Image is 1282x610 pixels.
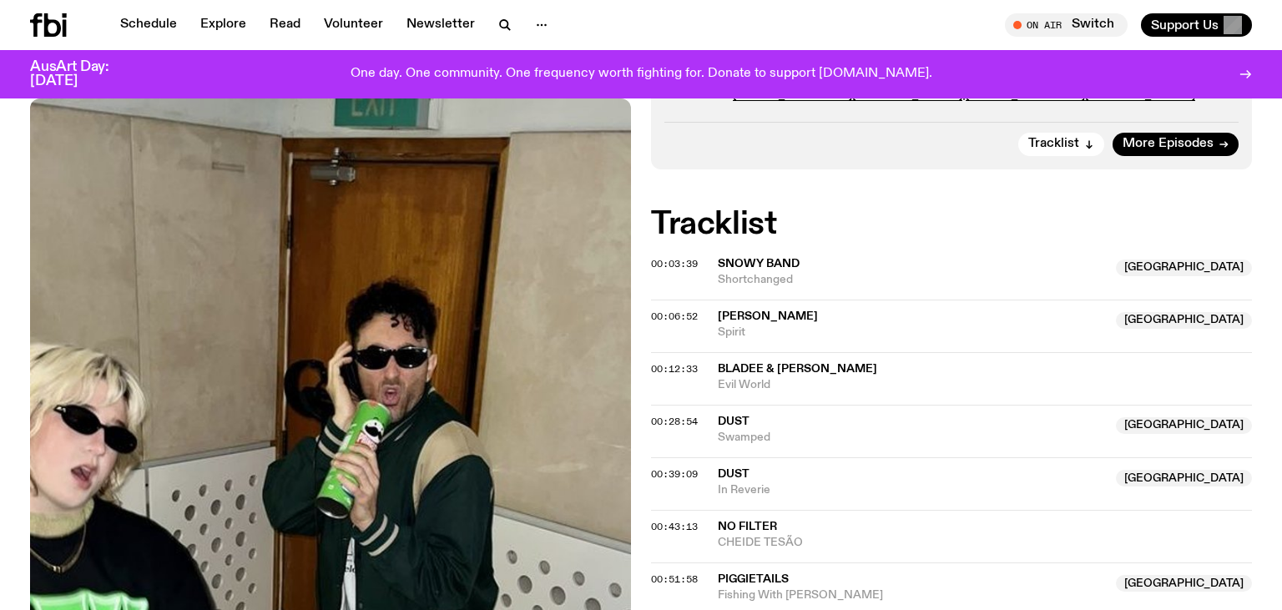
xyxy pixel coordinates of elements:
[651,415,698,428] span: 00:28:54
[718,377,1252,393] span: Evil World
[651,572,698,586] span: 00:51:58
[718,468,750,480] span: Dust
[651,522,698,532] button: 00:43:13
[718,325,1106,340] span: Spirit
[396,13,485,37] a: Newsletter
[718,521,777,532] span: No Filter
[651,520,698,533] span: 00:43:13
[651,362,698,376] span: 00:12:33
[718,310,818,322] span: [PERSON_NAME]
[651,365,698,374] button: 00:12:33
[718,587,1106,603] span: Fishing With [PERSON_NAME]
[718,535,1252,551] span: CHEIDE TESÃO
[718,363,877,375] span: Bladee & [PERSON_NAME]
[651,312,698,321] button: 00:06:52
[718,416,750,427] span: Dust
[1123,138,1214,150] span: More Episodes
[651,467,698,481] span: 00:39:09
[1116,575,1252,592] span: [GEOGRAPHIC_DATA]
[651,260,698,269] button: 00:03:39
[651,310,698,323] span: 00:06:52
[718,272,1106,288] span: Shortchanged
[651,575,698,584] button: 00:51:58
[1018,133,1104,156] button: Tracklist
[1028,138,1079,150] span: Tracklist
[1113,133,1239,156] a: More Episodes
[1005,13,1128,37] button: On AirSwitch
[260,13,310,37] a: Read
[651,209,1252,239] h2: Tracklist
[1116,312,1252,329] span: [GEOGRAPHIC_DATA]
[351,67,932,82] p: One day. One community. One frequency worth fighting for. Donate to support [DOMAIN_NAME].
[718,482,1106,498] span: In Reverie
[1116,260,1252,276] span: [GEOGRAPHIC_DATA]
[190,13,256,37] a: Explore
[1116,417,1252,434] span: [GEOGRAPHIC_DATA]
[1116,470,1252,486] span: [GEOGRAPHIC_DATA]
[30,60,137,88] h3: AusArt Day: [DATE]
[1151,18,1219,33] span: Support Us
[110,13,187,37] a: Schedule
[1141,13,1252,37] button: Support Us
[314,13,393,37] a: Volunteer
[651,417,698,426] button: 00:28:54
[718,573,789,585] span: Piggietails
[651,257,698,270] span: 00:03:39
[718,430,1106,446] span: Swamped
[651,470,698,479] button: 00:39:09
[718,258,800,270] span: Snowy Band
